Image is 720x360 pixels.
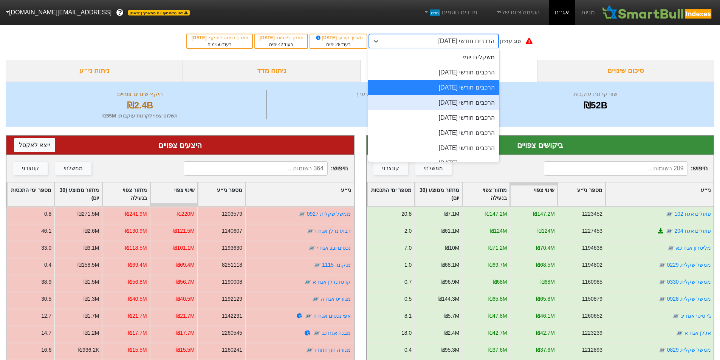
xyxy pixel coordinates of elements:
div: 18.0 [401,329,412,337]
div: מספר ניירות ערך [269,90,482,99]
a: אג'לן אגח א [684,330,711,336]
div: ₪124M [537,227,555,235]
div: ₪144.3M [438,295,459,303]
img: tase link [308,244,316,252]
img: tase link [306,346,313,354]
img: tase link [672,312,680,320]
div: שווי קרנות עוקבות [486,90,705,99]
div: ₪46.1M [536,312,555,320]
img: SmartBull [601,5,714,20]
div: ₪1.3M [84,295,99,303]
div: ₪68M [492,278,507,286]
div: קונצרני [382,164,399,173]
div: 1192129 [222,295,242,303]
div: תשלום צפוי לקרנות עוקבות : ₪55M [15,112,265,120]
span: 28 [335,42,340,47]
div: 1194802 [582,261,602,269]
div: ₪52B [486,99,705,112]
div: 2260545 [222,329,242,337]
div: 1.0 [404,261,411,269]
div: משקלים יומי [368,50,499,65]
div: -₪15.5M [174,346,195,354]
div: -₪130.9M [124,227,147,235]
input: 209 רשומות... [544,161,688,176]
div: הרכבים חודשי [DATE] [368,80,499,95]
img: tase link [658,278,666,286]
img: tase link [312,295,319,303]
span: ? [118,8,122,18]
div: Toggle SortBy [606,182,714,206]
div: ₪158.5M [77,261,99,269]
div: 14.7 [41,329,51,337]
div: ₪42.7M [536,329,555,337]
div: ₪7.1M [443,210,459,218]
div: ממשלתי [64,164,83,173]
div: ניתוח מדד [183,60,360,82]
div: -₪21.7M [126,312,147,320]
div: 0.4 [404,346,411,354]
img: tase link [305,312,312,320]
a: פועלים אגח 102 [674,211,711,217]
div: ₪47.8M [488,312,507,320]
a: פועלים אגח 204 [674,228,711,234]
div: ₪70.4M [536,244,555,252]
span: [DATE] [192,35,208,40]
div: -₪40.5M [174,295,195,303]
button: קונצרני [373,162,408,175]
div: ₪271.5M [77,210,99,218]
div: Toggle SortBy [102,182,149,206]
div: 1150879 [582,295,602,303]
div: 1142231 [222,312,242,320]
div: 12.7 [41,312,51,320]
div: 33.0 [41,244,51,252]
div: 1260652 [582,312,602,320]
span: [DATE] [260,35,276,40]
a: הסימולציות שלי [492,5,543,20]
div: 1160241 [222,346,242,354]
div: הרכבים חודשי [DATE] [438,37,494,46]
input: 364 רשומות... [184,161,328,176]
a: אפי נכסים אגח ח [313,313,351,319]
span: 42 [278,42,283,47]
div: 8251118 [222,261,242,269]
div: -₪17.7M [174,329,195,337]
div: ₪1.5M [84,278,99,286]
a: ממשל שקלית 0229 [667,262,711,268]
div: Toggle SortBy [463,182,509,206]
div: ₪37.6M [536,346,555,354]
a: מדדים נוספיםחדש [420,5,480,20]
a: ממשל שקלית 0927 [307,211,351,217]
div: ₪65.8M [536,295,555,303]
div: 38.9 [41,278,51,286]
span: חיפוש : [184,161,347,176]
a: מנורה הון התח ו [314,347,351,353]
a: נכסים ובנ אגח י [317,245,351,251]
button: ממשלתי [55,162,91,175]
span: [DATE] [315,35,338,40]
div: ביקושים צפויים [374,139,706,151]
img: tase link [313,329,321,337]
div: היצעים צפויים [14,139,346,151]
div: ₪124M [489,227,507,235]
div: 2.0 [404,227,411,235]
span: חדש [430,9,440,16]
div: ₪68.1M [440,261,459,269]
div: 1194638 [582,244,602,252]
img: tase link [304,278,311,286]
div: תאריך פרסום : [259,34,303,41]
div: -₪21.7M [174,312,195,320]
div: הרכבים חודשי [DATE] [368,141,499,156]
div: 8.1 [404,312,411,320]
div: -₪121.5M [171,227,195,235]
div: הרכבים חודשי [DATE] [368,125,499,141]
div: ₪37.6M [488,346,507,354]
a: רבוע נדלן אגח ו [315,228,351,234]
div: 46.1 [41,227,51,235]
div: 1160985 [582,278,602,286]
div: 0.5 [404,295,411,303]
div: 1203579 [222,210,242,218]
div: 1223452 [582,210,602,218]
div: ₪936.2K [78,346,99,354]
div: תאריך קובע : [314,34,363,41]
div: Toggle SortBy [198,182,245,206]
